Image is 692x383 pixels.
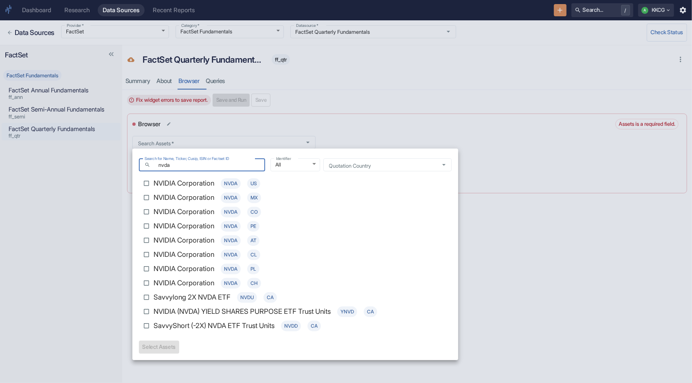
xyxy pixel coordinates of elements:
[364,308,377,315] span: CA
[154,306,331,317] p: NVIDIA (NVDA) YIELD SHARES PURPOSE ETF Trust Units
[221,194,241,201] span: NVDA
[264,294,277,301] span: CA
[308,322,321,330] span: CA
[247,280,261,287] span: CH
[247,237,259,244] span: AT
[154,193,214,203] p: NVIDIA Corporation
[154,292,231,303] p: Savvylong 2X NVDA ETF
[145,156,229,162] label: Search for Name, Ticker, Cusip, ISIN or Factset ID
[247,251,260,258] span: CL
[154,278,214,289] p: NVIDIA Corporation
[247,223,259,230] span: PE
[237,294,257,301] span: NVDU
[154,160,266,170] input: e.g., AAPL, MSFT, GOOGL, AMZN
[221,180,241,187] span: NVDA
[154,221,214,232] p: NVIDIA Corporation
[439,160,449,170] button: Open
[221,208,241,216] span: NVDA
[247,194,261,201] span: MX
[154,321,275,331] p: SavvyShort (-2X) NVDA ETF Trust Units
[154,264,214,274] p: NVIDIA Corporation
[276,156,291,162] label: Identifier
[221,280,241,287] span: NVDA
[221,223,241,230] span: NVDA
[247,265,259,273] span: PL
[221,265,241,273] span: NVDA
[337,308,357,315] span: YNVD
[154,235,214,246] p: NVIDIA Corporation
[247,180,260,187] span: US
[221,237,241,244] span: NVDA
[270,158,320,171] div: All
[154,178,214,189] p: NVIDIA Corporation
[247,208,261,216] span: CO
[221,251,241,258] span: NVDA
[154,207,214,217] p: NVIDIA Corporation
[281,322,301,330] span: NVDD
[154,249,214,260] p: NVIDIA Corporation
